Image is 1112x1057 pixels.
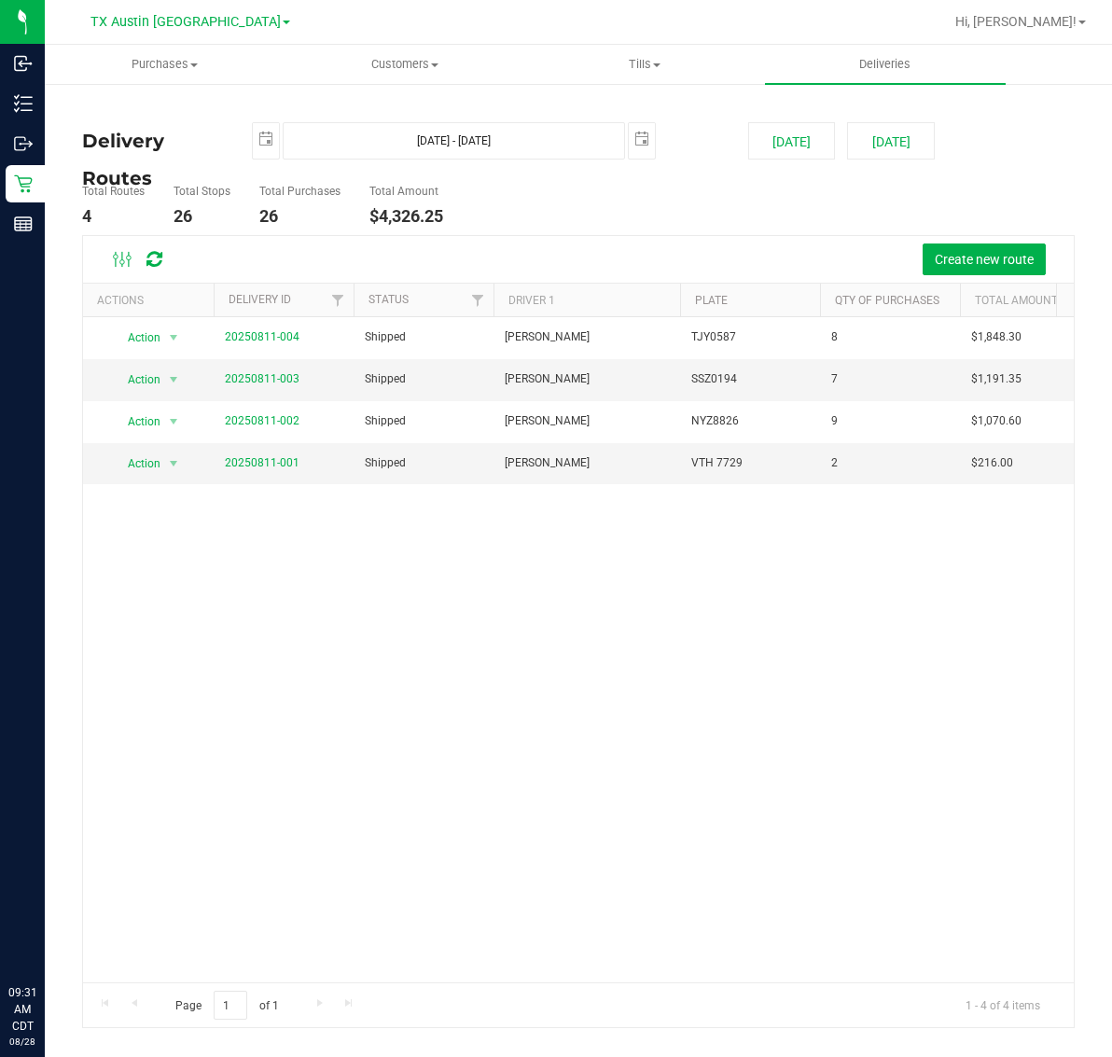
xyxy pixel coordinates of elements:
p: 09:31 AM CDT [8,984,36,1035]
h4: 26 [174,207,230,226]
h4: Delivery Routes [82,122,224,160]
inline-svg: Inbound [14,54,33,73]
a: Plate [695,294,728,307]
span: Page of 1 [160,991,294,1020]
a: Status [368,293,409,306]
inline-svg: Retail [14,174,33,193]
span: 1 - 4 of 4 items [951,991,1055,1019]
span: TX Austin [GEOGRAPHIC_DATA] [90,14,281,30]
span: Action [111,325,161,351]
span: Tills [526,56,764,73]
inline-svg: Inventory [14,94,33,113]
span: NYZ8826 [691,412,739,430]
a: 20250811-002 [225,414,299,427]
span: Action [111,367,161,393]
span: [PERSON_NAME] [505,454,590,472]
th: Driver 1 [493,284,680,316]
iframe: Resource center [19,908,75,964]
span: Shipped [365,328,406,346]
th: Total Amount [960,284,1100,316]
span: Action [111,451,161,477]
span: Deliveries [834,56,936,73]
p: 08/28 [8,1035,36,1049]
h5: Total Purchases [259,186,341,198]
div: Actions [97,294,206,307]
span: SSZ0194 [691,370,737,388]
span: $1,191.35 [971,370,1022,388]
span: Purchases [46,56,284,73]
span: TJY0587 [691,328,736,346]
span: 9 [831,412,838,430]
input: 1 [214,991,247,1020]
a: Filter [463,284,493,315]
span: Shipped [365,412,406,430]
h5: Total Stops [174,186,230,198]
a: 20250811-001 [225,456,299,469]
a: Customers [285,45,524,84]
span: $1,848.30 [971,328,1022,346]
span: Shipped [365,454,406,472]
h5: Total Amount [369,186,443,198]
span: Customers [285,56,523,73]
span: Create new route [935,252,1034,267]
h5: Total Routes [82,186,145,198]
span: select [629,123,655,156]
iframe: Resource center unread badge [55,905,77,927]
inline-svg: Reports [14,215,33,233]
span: [PERSON_NAME] [505,370,590,388]
span: select [162,451,186,477]
a: Tills [525,45,765,84]
button: [DATE] [748,122,835,160]
a: Delivery ID [229,293,291,306]
span: Shipped [365,370,406,388]
span: 7 [831,370,838,388]
span: [PERSON_NAME] [505,412,590,430]
span: VTH 7729 [691,454,743,472]
a: Deliveries [765,45,1005,84]
h4: 4 [82,207,145,226]
span: select [162,367,186,393]
span: Hi, [PERSON_NAME]! [955,14,1077,29]
span: 8 [831,328,838,346]
span: select [162,409,186,435]
a: Purchases [45,45,285,84]
a: Qty of Purchases [835,294,939,307]
span: select [162,325,186,351]
span: Action [111,409,161,435]
span: select [253,123,279,156]
a: 20250811-004 [225,330,299,343]
h4: $4,326.25 [369,207,443,226]
button: Create new route [923,243,1046,275]
span: 2 [831,454,838,472]
span: $1,070.60 [971,412,1022,430]
span: $216.00 [971,454,1013,472]
button: [DATE] [847,122,934,160]
a: Filter [323,284,354,315]
h4: 26 [259,207,341,226]
inline-svg: Outbound [14,134,33,153]
a: 20250811-003 [225,372,299,385]
span: [PERSON_NAME] [505,328,590,346]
